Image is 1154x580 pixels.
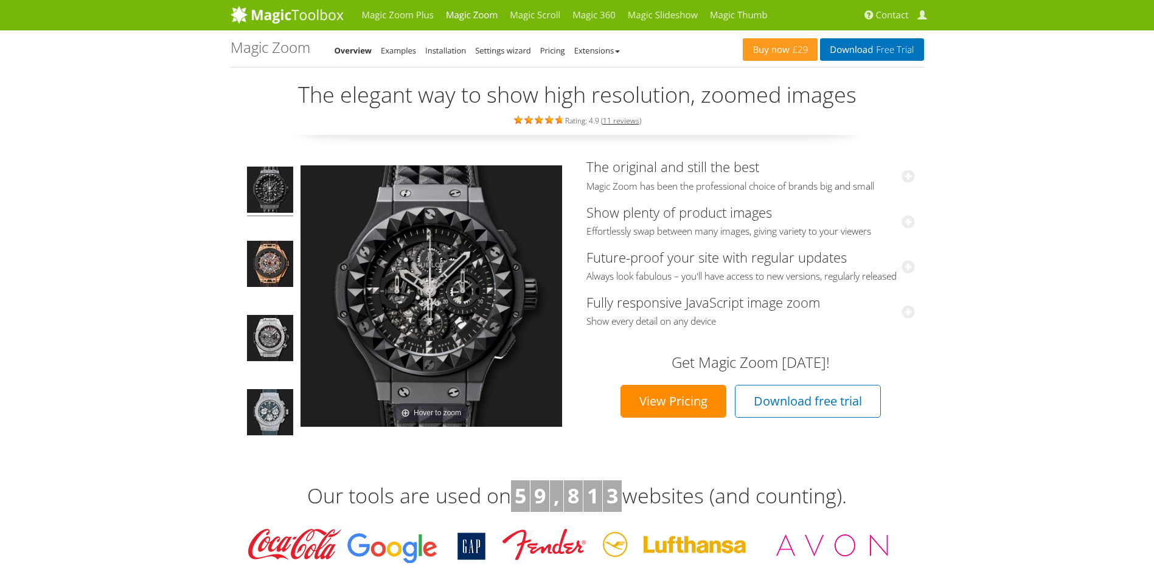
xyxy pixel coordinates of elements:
div: Rating: 4.9 ( ) [231,113,924,126]
a: Future-proof your site with regular updatesAlways look fabulous – you'll have access to new versi... [586,248,915,283]
b: 3 [607,482,618,509]
a: Settings wizard [475,45,531,56]
img: Big Bang Depeche Mode - Magic Zoom Demo [247,167,293,216]
b: 8 [568,482,579,509]
a: Show plenty of product imagesEffortlessly swap between many images, giving variety to your viewers [586,203,915,238]
img: MagicToolbox.com - Image tools for your website [231,5,344,24]
h3: Our tools are used on websites (and counting). [231,480,924,512]
a: Overview [335,45,372,56]
span: £29 [790,45,808,55]
b: , [554,482,560,509]
img: Big Bang Jeans - Magic Zoom Demo [247,389,293,439]
a: DownloadFree Trial [820,38,923,61]
a: Big Bang Ferrari King Gold Carbon [246,240,294,292]
b: 5 [515,482,526,509]
a: 11 reviews [603,116,639,126]
b: 1 [587,482,599,509]
span: Magic Zoom has been the professional choice of brands big and small [586,181,915,193]
a: The original and still the bestMagic Zoom has been the professional choice of brands big and small [586,157,915,192]
a: Download free trial [735,385,881,418]
img: Big Bang Unico Titanium - Magic Zoom Demo [247,315,293,365]
a: Installation [425,45,466,56]
h3: Get Magic Zoom [DATE]! [599,354,903,370]
b: 9 [534,482,546,509]
a: Buy now£29 [743,38,818,61]
span: Free Trial [873,45,914,55]
span: Effortlessly swap between many images, giving variety to your viewers [586,226,915,238]
a: Big Bang Depeche Mode [246,165,294,218]
a: Big Bang Jeans [246,388,294,440]
a: Extensions [574,45,620,56]
h1: Magic Zoom [231,40,310,55]
a: Big Bang Unico Titanium [246,314,294,366]
a: View Pricing [620,385,726,418]
a: Hover to zoom [301,165,562,427]
img: Big Bang Ferrari King Gold Carbon [247,241,293,291]
span: Contact [876,9,909,21]
h2: The elegant way to show high resolution, zoomed images [231,83,924,107]
a: Fully responsive JavaScript image zoomShow every detail on any device [586,293,915,328]
span: Always look fabulous – you'll have access to new versions, regularly released [586,271,915,283]
a: Examples [381,45,416,56]
span: Show every detail on any device [586,316,915,328]
img: Magic Toolbox Customers [240,524,915,567]
a: Pricing [540,45,565,56]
